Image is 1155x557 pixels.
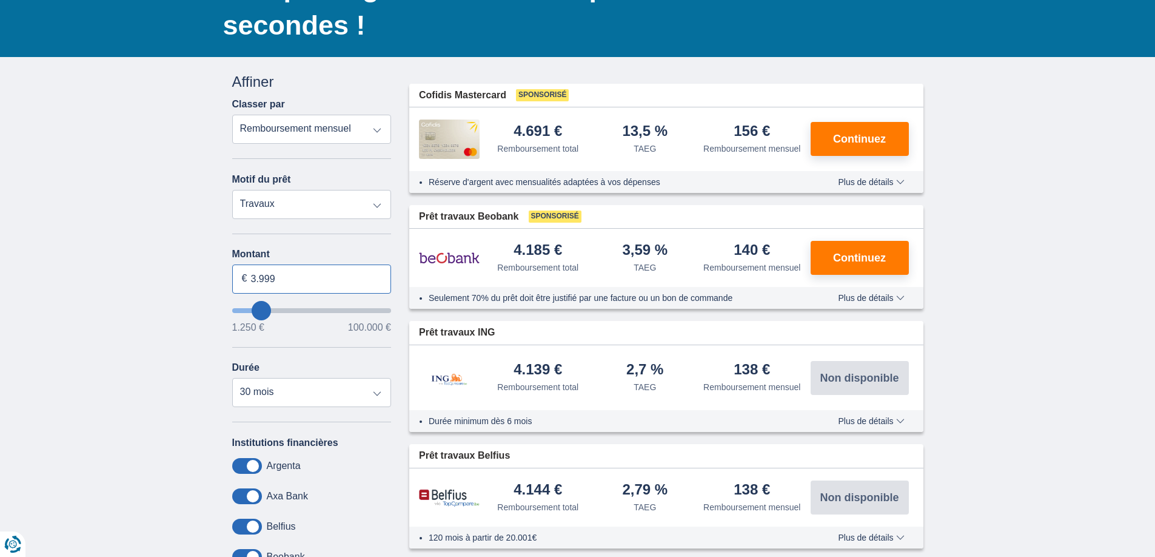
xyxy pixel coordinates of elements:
[232,174,291,185] label: Motif du prêt
[811,361,909,395] button: Non disponible
[703,143,800,155] div: Remboursement mensuel
[419,489,480,507] img: pret personnel Belfius
[419,449,510,463] span: Prêt travaux Belfius
[242,272,247,286] span: €
[497,143,578,155] div: Remboursement total
[514,243,562,259] div: 4.185 €
[838,417,904,425] span: Plus de détails
[734,482,770,499] div: 138 €
[497,501,578,513] div: Remboursement total
[734,124,770,140] div: 156 €
[419,326,495,340] span: Prêt travaux ING
[622,124,668,140] div: 13,5 %
[838,533,904,542] span: Plus de détails
[820,373,899,383] span: Non disponible
[516,89,569,101] span: Sponsorisé
[703,501,800,513] div: Remboursement mensuel
[833,252,886,263] span: Continuez
[497,262,578,274] div: Remboursement total
[811,122,909,156] button: Continuez
[419,210,519,224] span: Prêt travaux Beobank
[811,241,909,275] button: Continuez
[514,124,562,140] div: 4.691 €
[419,120,480,158] img: pret personnel Cofidis CC
[232,308,392,313] input: wantToBorrow
[626,362,663,379] div: 2,7 %
[622,482,668,499] div: 2,79 %
[703,381,800,393] div: Remboursement mensuel
[833,133,886,144] span: Continuez
[429,415,803,427] li: Durée minimum dès 6 mois
[419,89,506,103] span: Cofidis Mastercard
[829,293,913,303] button: Plus de détails
[232,249,392,260] label: Montant
[429,532,803,544] li: 120 mois à partir de 20.001€
[232,72,392,92] div: Affiner
[838,294,904,302] span: Plus de détails
[514,362,562,379] div: 4.139 €
[232,99,285,110] label: Classer par
[419,243,480,273] img: pret personnel Beobank
[634,262,656,274] div: TAEG
[514,482,562,499] div: 4.144 €
[348,323,391,333] span: 100.000 €
[232,362,259,373] label: Durée
[838,178,904,186] span: Plus de détails
[634,501,656,513] div: TAEG
[232,323,264,333] span: 1.250 €
[529,211,581,223] span: Sponsorisé
[634,143,656,155] div: TAEG
[703,262,800,274] div: Remboursement mensuel
[734,362,770,379] div: 138 €
[829,177,913,187] button: Plus de détails
[622,243,668,259] div: 3,59 %
[634,381,656,393] div: TAEG
[820,492,899,503] span: Non disponible
[734,243,770,259] div: 140 €
[829,533,913,542] button: Plus de détails
[267,461,301,471] label: Argenta
[419,357,480,398] img: pret personnel ING
[267,491,308,502] label: Axa Bank
[232,437,338,448] label: Institutions financières
[811,481,909,515] button: Non disponible
[429,176,803,188] li: Réserve d'argent avec mensualités adaptées à vos dépenses
[267,521,296,532] label: Belfius
[829,416,913,426] button: Plus de détails
[429,292,803,304] li: Seulement 70% du prêt doit être justifié par une facture ou un bon de commande
[497,381,578,393] div: Remboursement total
